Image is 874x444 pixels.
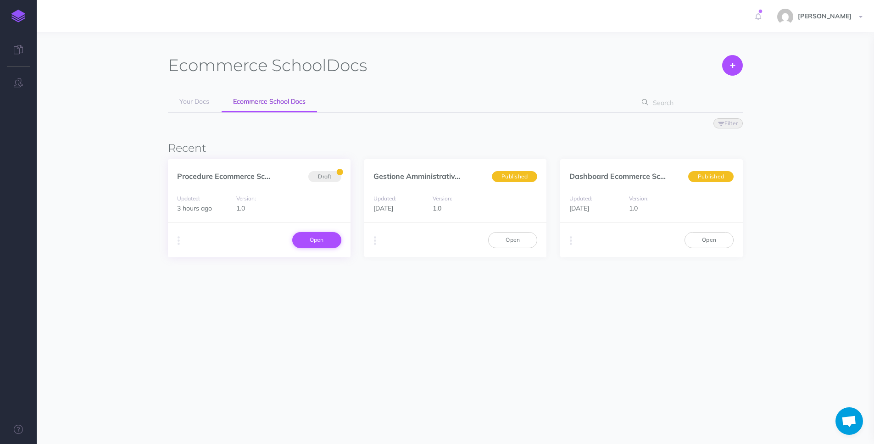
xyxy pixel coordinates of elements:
i: More actions [570,234,572,247]
a: Your Docs [168,92,221,112]
div: Aprire la chat [835,407,863,435]
span: 1.0 [629,204,638,212]
span: [DATE] [569,204,589,212]
a: Ecommerce School Docs [222,92,317,112]
small: Updated: [569,195,592,202]
span: 1.0 [236,204,245,212]
span: [PERSON_NAME] [793,12,856,20]
span: [DATE] [373,204,393,212]
img: logo-mark.svg [11,10,25,22]
h3: Recent [168,142,743,154]
a: Procedure Ecommerce Sc... [177,172,270,181]
i: More actions [178,234,180,247]
button: Filter [713,118,743,128]
span: 3 hours ago [177,204,212,212]
span: Ecommerce School [168,55,326,75]
small: Version: [629,195,649,202]
a: Dashboard Ecommerce Sc... [569,172,666,181]
img: b1eb4d8dcdfd9a3639e0a52054f32c10.jpg [777,9,793,25]
small: Updated: [373,195,396,202]
span: Your Docs [179,97,209,105]
small: Version: [236,195,256,202]
a: Open [292,232,341,248]
i: More actions [374,234,376,247]
small: Updated: [177,195,200,202]
a: Open [685,232,734,248]
h1: Docs [168,55,367,76]
input: Search [650,94,729,111]
a: Open [488,232,537,248]
span: Ecommerce School Docs [233,97,306,105]
span: 1.0 [433,204,441,212]
small: Version: [433,195,452,202]
a: Gestione Amministrativ... [373,172,460,181]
